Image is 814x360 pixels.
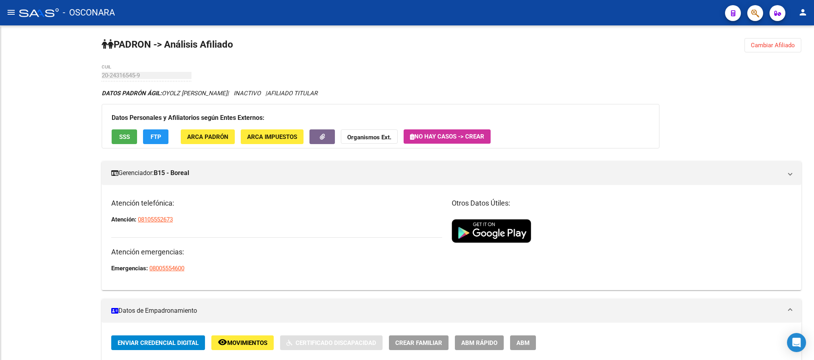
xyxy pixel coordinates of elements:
[102,185,801,290] div: Gerenciador:B15 - Boreal
[341,129,398,144] button: Organismos Ext.
[241,129,304,144] button: ARCA Impuestos
[404,129,491,144] button: No hay casos -> Crear
[111,306,782,315] mat-panel-title: Datos de Empadronamiento
[347,134,391,141] strong: Organismos Ext.
[395,339,442,347] span: Crear Familiar
[149,265,184,272] a: 08005554600
[102,161,801,185] mat-expansion-panel-header: Gerenciador:B15 - Boreal
[187,133,228,141] span: ARCA Padrón
[112,112,650,123] h3: Datos Personales y Afiliatorios según Entes Externos:
[143,129,168,144] button: FTP
[154,169,189,177] strong: B15 - Boreal
[227,339,267,347] span: Movimientos
[452,219,531,243] img: logo-play-store
[787,333,806,352] div: Open Intercom Messenger
[751,42,795,49] span: Cambiar Afiliado
[138,216,173,223] a: 08105552673
[389,335,449,350] button: Crear Familiar
[102,90,227,97] span: OYOLZ [PERSON_NAME]
[510,335,536,350] button: ABM
[452,198,792,209] h3: Otros Datos Útiles:
[112,129,137,144] button: SSS
[102,299,801,323] mat-expansion-panel-header: Datos de Empadronamiento
[111,335,205,350] button: Enviar Credencial Digital
[516,339,530,347] span: ABM
[6,8,16,17] mat-icon: menu
[267,90,317,97] span: AFILIADO TITULAR
[119,133,130,141] span: SSS
[280,335,383,350] button: Certificado Discapacidad
[410,133,484,140] span: No hay casos -> Crear
[744,38,801,52] button: Cambiar Afiliado
[111,216,136,223] strong: Atención:
[111,198,442,209] h3: Atención telefónica:
[181,129,235,144] button: ARCA Padrón
[63,4,115,21] span: - OSCONARA
[211,335,274,350] button: Movimientos
[247,133,297,141] span: ARCA Impuestos
[151,133,161,141] span: FTP
[461,339,497,347] span: ABM Rápido
[111,169,782,177] mat-panel-title: Gerenciador:
[455,335,504,350] button: ABM Rápido
[102,39,233,50] strong: PADRON -> Análisis Afiliado
[111,265,148,272] strong: Emergencias:
[111,246,442,258] h3: Atención emergencias:
[798,8,808,17] mat-icon: person
[218,337,227,347] mat-icon: remove_red_eye
[102,90,162,97] strong: DATOS PADRÓN ÁGIL:
[296,339,376,347] span: Certificado Discapacidad
[102,90,317,97] i: | INACTIVO |
[118,339,199,347] span: Enviar Credencial Digital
